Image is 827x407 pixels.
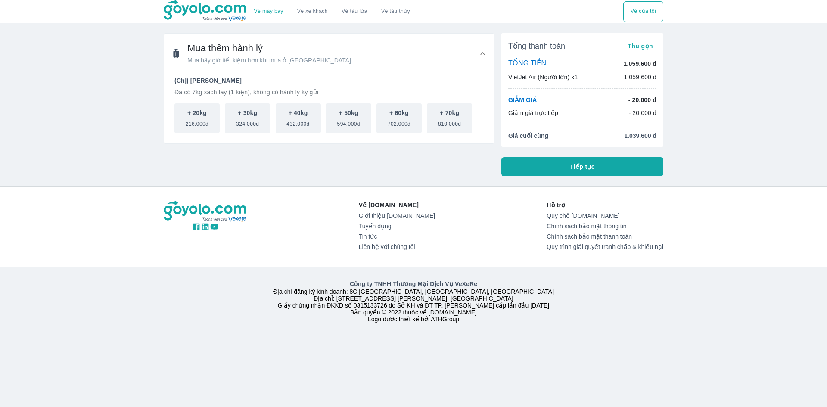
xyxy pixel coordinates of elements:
a: Tin tức [359,233,435,240]
span: 432.000đ [286,117,309,127]
div: scrollable baggage options [174,103,484,133]
div: Mua thêm hành lýMua bây giờ tiết kiệm hơn khi mua ở [GEOGRAPHIC_DATA] [164,34,494,73]
p: + 40kg [289,109,308,117]
span: Tiếp tục [570,162,595,171]
p: + 60kg [389,109,409,117]
p: VietJet Air (Người lớn) x1 [508,73,578,81]
p: 1.059.600 đ [624,73,656,81]
p: TỔNG TIỀN [508,59,546,68]
a: Chính sách bảo mật thanh toán [547,233,663,240]
button: + 50kg594.000đ [326,103,371,133]
div: Mua thêm hành lýMua bây giờ tiết kiệm hơn khi mua ở [GEOGRAPHIC_DATA] [164,73,494,143]
p: Công ty TNHH Thương Mại Dịch Vụ VeXeRe [165,280,662,288]
a: Vé xe khách [297,8,328,15]
button: Thu gọn [624,40,656,52]
button: + 60kg702.000đ [376,103,422,133]
span: Giá cuối cùng [508,131,548,140]
p: Hỗ trợ [547,201,663,209]
div: choose transportation mode [623,1,663,22]
a: Vé máy bay [254,8,283,15]
a: Chính sách bảo mật thông tin [547,223,663,230]
p: (Chị) [PERSON_NAME] [174,76,484,85]
div: Địa chỉ đăng ký kinh doanh: 8C [GEOGRAPHIC_DATA], [GEOGRAPHIC_DATA], [GEOGRAPHIC_DATA] Địa chỉ: [... [159,280,668,323]
span: 594.000đ [337,117,360,127]
span: 1.039.600 đ [624,131,656,140]
p: GIẢM GIÁ [508,96,537,104]
p: + 30kg [238,109,257,117]
a: Quy chế [DOMAIN_NAME] [547,212,663,219]
a: Tuyển dụng [359,223,435,230]
p: + 50kg [339,109,358,117]
span: Tổng thanh toán [508,41,565,51]
p: Đã có 7kg xách tay (1 kiện), không có hành lý ký gửi [174,88,484,96]
span: Mua thêm hành lý [187,42,351,54]
span: 216.000đ [186,117,208,127]
span: Thu gọn [628,43,653,50]
button: Vé tàu thủy [374,1,417,22]
img: logo [164,201,247,222]
span: 324.000đ [236,117,259,127]
button: + 30kg324.000đ [225,103,270,133]
p: Giảm giá trực tiếp [508,109,558,117]
div: choose transportation mode [247,1,417,22]
p: - 20.000 đ [628,96,656,104]
p: Về [DOMAIN_NAME] [359,201,435,209]
a: Quy trình giải quyết tranh chấp & khiếu nại [547,243,663,250]
p: + 70kg [440,109,459,117]
span: 810.000đ [438,117,461,127]
button: + 20kg216.000đ [174,103,220,133]
span: Mua bây giờ tiết kiệm hơn khi mua ở [GEOGRAPHIC_DATA] [187,56,351,65]
button: Vé của tôi [623,1,663,22]
button: + 40kg432.000đ [276,103,321,133]
button: Tiếp tục [501,157,663,176]
span: 702.000đ [388,117,410,127]
p: 1.059.600 đ [624,59,656,68]
a: Liên hệ với chúng tôi [359,243,435,250]
p: - 20.000 đ [628,109,656,117]
p: + 20kg [187,109,207,117]
button: + 70kg810.000đ [427,103,472,133]
a: Vé tàu lửa [335,1,374,22]
a: Giới thiệu [DOMAIN_NAME] [359,212,435,219]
